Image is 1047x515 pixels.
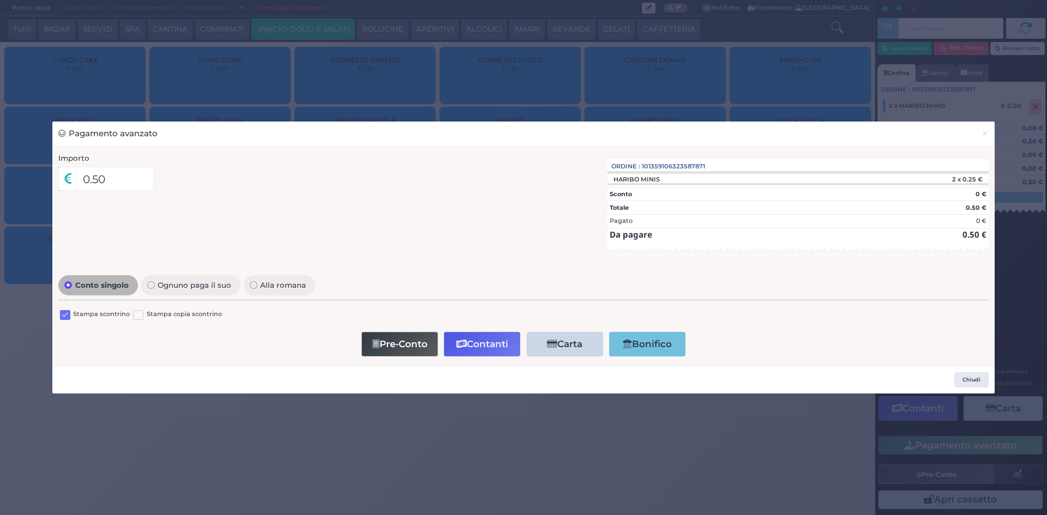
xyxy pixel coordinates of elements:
[642,162,705,171] span: 101359106323587871
[257,281,309,289] span: Alla romana
[893,175,989,183] div: 2 x 0.25 €
[610,216,633,226] div: Pagato
[610,190,632,198] strong: Sconto
[966,204,986,211] strong: 0.50 €
[76,167,154,191] input: Es. 30.99
[962,229,986,240] strong: 0.50 €
[954,372,989,387] button: Chiudi
[147,310,222,320] label: Stampa copia scontrino
[607,175,665,183] div: HARIBO MINIS
[72,281,131,289] span: Conto singolo
[982,128,989,140] span: ×
[58,153,89,163] label: Importo
[610,229,652,240] strong: Da pagare
[527,332,603,356] button: Carta
[976,190,986,198] strong: 0 €
[611,162,640,171] span: Ordine :
[610,204,629,211] strong: Totale
[444,332,520,356] button: Contanti
[976,216,986,226] div: 0 €
[58,128,158,140] h3: Pagamento avanzato
[362,332,438,356] button: Pre-Conto
[976,122,995,146] button: Chiudi
[609,332,685,356] button: Bonifico
[73,310,130,320] label: Stampa scontrino
[155,281,234,289] span: Ognuno paga il suo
